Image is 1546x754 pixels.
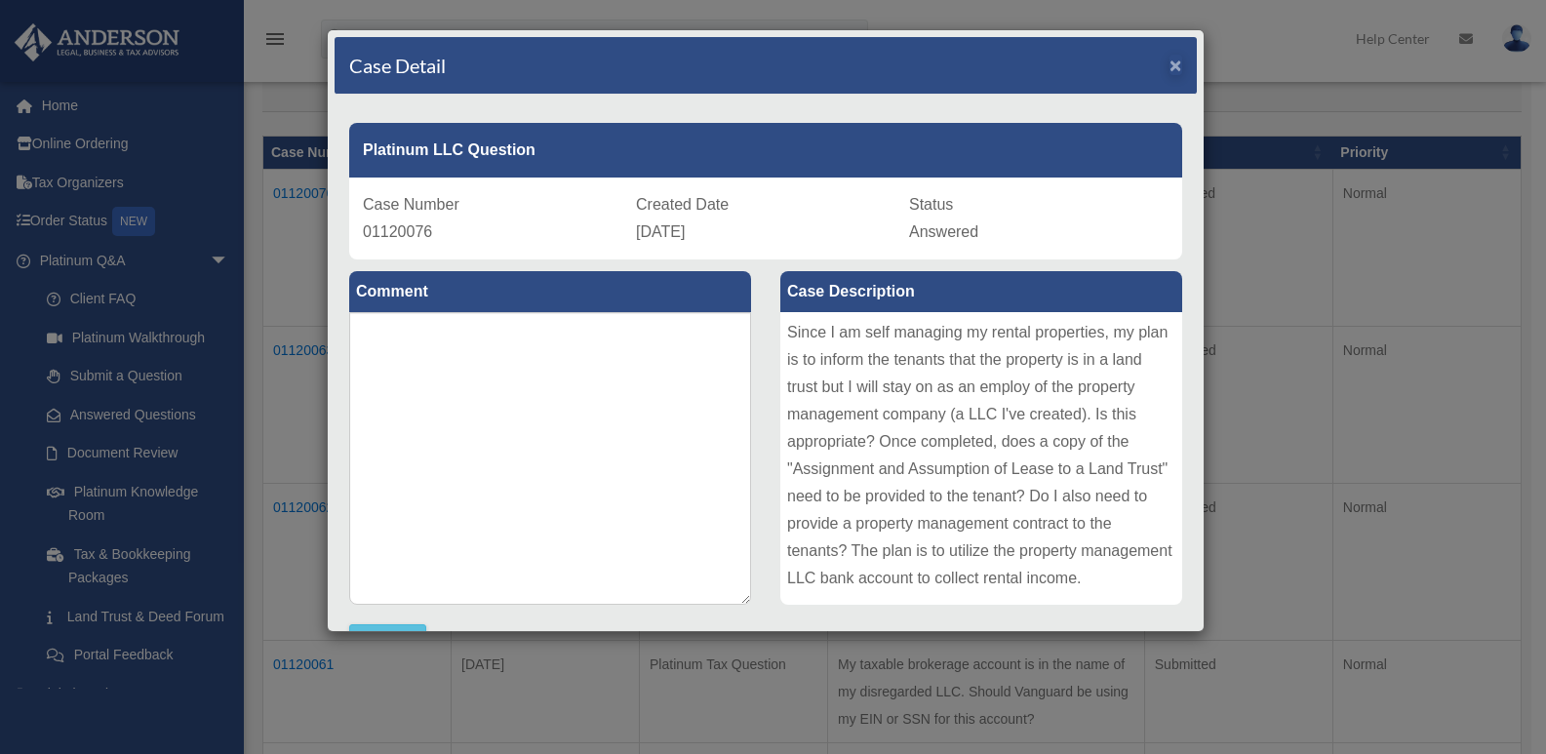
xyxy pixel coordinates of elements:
span: Answered [909,223,978,240]
span: Created Date [636,196,729,213]
button: Comment [349,624,426,654]
span: [DATE] [636,223,685,240]
label: Comment [349,271,751,312]
div: Platinum LLC Question [349,123,1182,178]
span: Status [909,196,953,213]
div: Since I am self managing my rental properties, my plan is to inform the tenants that the property... [780,312,1182,605]
button: Close [1169,55,1182,75]
span: × [1169,54,1182,76]
span: 01120076 [363,223,432,240]
label: Case Description [780,271,1182,312]
h4: Case Detail [349,52,446,79]
span: Case Number [363,196,459,213]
